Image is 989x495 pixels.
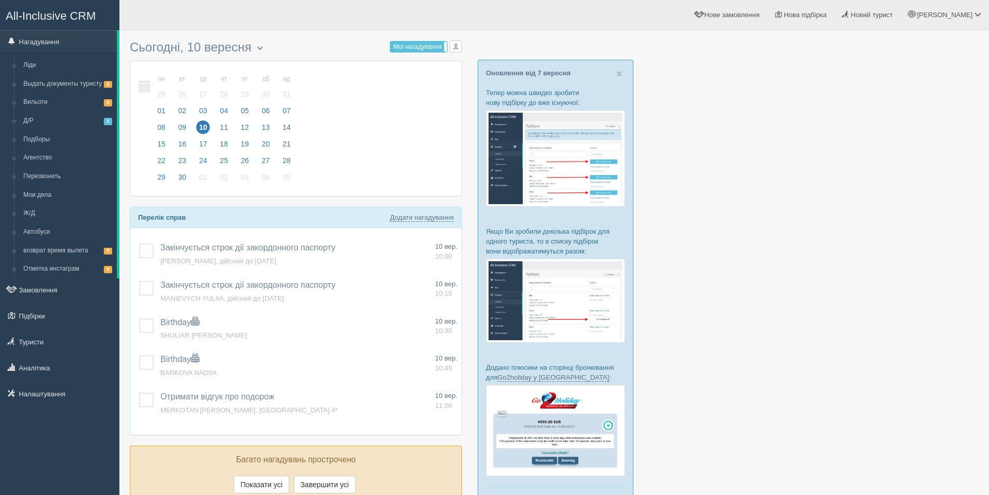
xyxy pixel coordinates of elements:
[280,75,293,84] small: нд
[851,11,893,19] span: Новий турист
[19,260,117,278] a: Отметка инстаграм8
[218,170,231,184] span: 02
[104,266,112,273] span: 8
[277,69,294,105] a: нд 31
[259,87,273,101] span: 30
[280,121,293,134] span: 14
[160,295,284,302] a: MANIEVYCH YULIIA, дійсний до [DATE]
[160,257,276,265] a: [PERSON_NAME], дійсний до [DATE]
[486,69,571,77] a: Оновлення від 7 вересня
[196,87,210,101] span: 27
[175,75,189,84] small: вт
[193,171,213,188] a: 01
[435,327,452,335] span: 10:30
[256,171,276,188] a: 04
[19,75,117,93] a: Выдать документы туристу8
[393,43,441,50] span: Мої нагадування
[155,154,168,167] span: 22
[256,138,276,155] a: 20
[277,138,294,155] a: 21
[104,99,112,106] span: 8
[193,122,213,138] a: 10
[160,369,216,377] a: BARKOVA NADIIA
[486,363,625,382] p: Додано плюсики на сторінці бронювання для :
[19,223,117,242] a: Автобуси
[280,154,293,167] span: 28
[160,243,335,252] span: Закінчується строк дії закордонного паспорту
[155,137,168,151] span: 15
[435,317,457,336] a: 10 вер. 10:30
[486,110,625,206] img: %D0%BF%D1%96%D0%B4%D0%B1%D1%96%D1%80%D0%BA%D0%B0-%D1%82%D1%83%D1%80%D0%B8%D1%81%D1%82%D1%83-%D1%8...
[435,279,457,299] a: 10 вер. 10:15
[193,155,213,171] a: 24
[152,69,171,105] a: пн 25
[193,105,213,122] a: 03
[435,354,457,373] a: 10 вер. 10:45
[160,392,274,401] span: Отримати відгук про подорож
[175,170,189,184] span: 30
[104,248,112,255] span: 8
[160,280,335,289] a: Закінчується строк дії закордонного паспорту
[238,87,252,101] span: 29
[435,252,452,260] span: 10:00
[160,318,199,327] a: Birthday
[497,373,609,382] a: Go2holiday у [GEOGRAPHIC_DATA]
[155,75,168,84] small: пн
[155,170,168,184] span: 29
[238,154,252,167] span: 26
[175,137,189,151] span: 16
[160,331,247,339] a: SHULIAR [PERSON_NAME]
[435,402,452,409] span: 11:00
[277,122,294,138] a: 14
[160,355,199,364] a: Birthday
[196,75,210,84] small: ср
[435,280,457,288] span: 10 вер.
[238,121,252,134] span: 12
[435,242,457,261] a: 10 вер. 10:00
[277,105,294,122] a: 07
[235,69,255,105] a: пт 29
[235,122,255,138] a: 12
[193,69,213,105] a: ср 27
[256,69,276,105] a: сб 30
[172,69,192,105] a: вт 26
[616,68,622,79] span: ×
[435,243,457,250] span: 10 вер.
[218,121,231,134] span: 11
[196,170,210,184] span: 01
[917,11,972,19] span: [PERSON_NAME]
[486,226,625,256] p: Якщо Ви зробили декілька підбірок для одного туриста, то в списку підбірок вони відображатимуться...
[160,406,338,414] a: MERKOTAN [PERSON_NAME], [GEOGRAPHIC_DATA] 4*
[175,87,189,101] span: 26
[256,155,276,171] a: 27
[196,154,210,167] span: 24
[152,155,171,171] a: 22
[152,171,171,188] a: 29
[435,364,452,372] span: 10:45
[218,87,231,101] span: 28
[218,104,231,117] span: 04
[218,154,231,167] span: 25
[19,204,117,223] a: Ж/Д
[486,259,625,342] img: %D0%BF%D1%96%D0%B4%D0%B1%D1%96%D1%80%D0%BA%D0%B8-%D0%B3%D1%80%D1%83%D0%BF%D0%B0-%D1%81%D1%80%D0%B...
[152,138,171,155] a: 15
[196,121,210,134] span: 10
[705,11,760,19] span: Нове замовлення
[435,392,457,399] span: 10 вер.
[19,56,117,75] a: Ліди
[214,122,234,138] a: 11
[19,186,117,205] a: Мои дела
[435,289,452,297] span: 10:15
[193,138,213,155] a: 17
[486,385,625,476] img: go2holiday-proposal-for-travel-agency.png
[256,105,276,122] a: 06
[214,105,234,122] a: 04
[235,171,255,188] a: 03
[280,104,293,117] span: 07
[784,11,827,19] span: Нова підбірка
